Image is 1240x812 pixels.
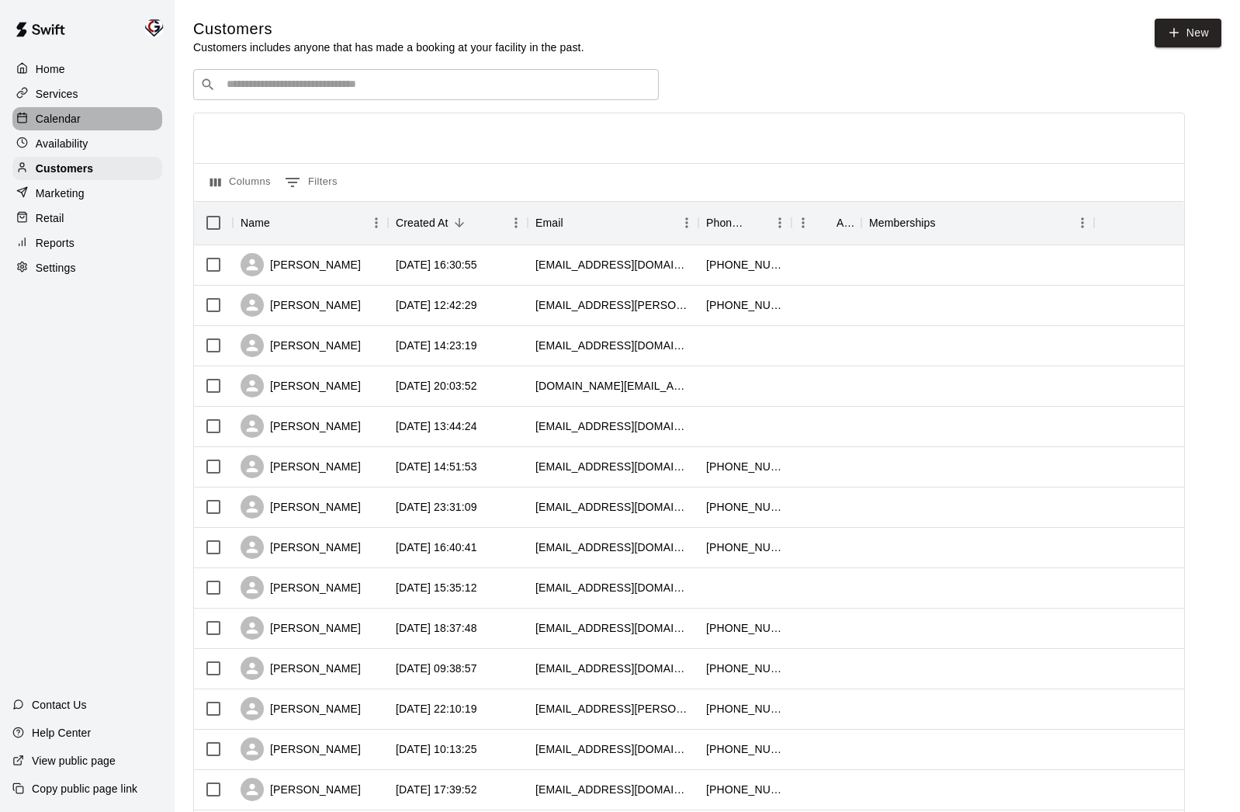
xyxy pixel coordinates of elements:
button: Show filters [281,170,341,195]
div: Search customers by name or email [193,69,659,100]
div: Phone Number [698,201,791,245]
div: dohnjeer@hotmail.com [535,459,691,474]
button: Menu [791,211,815,234]
div: chefweb18@gmail.com [535,661,691,676]
p: Customers [36,161,93,176]
div: [PERSON_NAME] [241,778,361,801]
div: [PERSON_NAME] [241,616,361,640]
div: 2025-08-05 16:40:41 [396,540,477,555]
div: 2025-08-05 15:35:12 [396,580,477,595]
button: Sort [746,212,768,234]
div: +15713345519 [706,540,784,555]
div: 2025-08-16 16:30:55 [396,257,477,272]
button: Select columns [206,170,275,195]
button: Menu [1071,211,1094,234]
div: jabelon19@hotmail.com [535,741,691,757]
div: Age [791,201,861,245]
h5: Customers [193,19,584,40]
div: +17034006027 [706,257,784,272]
div: +12392467796 [706,499,784,515]
a: Calendar [12,107,162,130]
p: Customers includes anyone that has made a booking at your facility in the past. [193,40,584,55]
div: md_michelle@yahoo.com [535,620,691,636]
div: 2025-08-15 14:23:19 [396,338,477,353]
button: Sort [936,212,958,234]
button: Sort [449,212,470,234]
button: Sort [563,212,585,234]
div: [PERSON_NAME] [241,374,361,397]
div: 2025-08-04 18:37:48 [396,620,477,636]
div: 2025-08-02 10:13:25 [396,741,477,757]
div: angeleque@gmail.com [535,540,691,555]
div: caseyray457@gmail.com [535,782,691,797]
div: Created At [396,201,449,245]
a: Retail [12,206,162,230]
a: Availability [12,132,162,155]
a: New [1155,19,1221,47]
p: View public page [32,753,116,769]
div: Settings [12,256,162,279]
div: Memberships [869,201,936,245]
div: [PERSON_NAME] [241,415,361,438]
button: Menu [768,211,791,234]
div: [PERSON_NAME] [241,334,361,357]
p: Settings [36,260,76,276]
div: [PERSON_NAME] [241,657,361,680]
div: +17577687862 [706,741,784,757]
div: +18049460053 [706,459,784,474]
p: Calendar [36,111,81,127]
div: 2025-08-04 09:38:57 [396,661,477,676]
p: Copy public page link [32,781,137,796]
p: Services [36,86,78,102]
div: [PERSON_NAME] [241,576,361,599]
div: [PERSON_NAME] [241,253,361,276]
div: Email [535,201,563,245]
div: tyler.hruska5@gmail.com [535,580,691,595]
button: Sort [270,212,292,234]
button: Sort [815,212,836,234]
img: Mike Colangelo (Owner) [145,19,164,37]
div: 2025-08-13 13:44:24 [396,418,477,434]
div: Phone Number [706,201,746,245]
div: Mike Colangelo (Owner) [142,12,175,43]
div: ksenia.garcia@att.net [535,297,691,313]
a: Marketing [12,182,162,205]
div: ant.wickline@gmail.com [535,701,691,717]
button: Menu [365,211,388,234]
div: Age [836,201,854,245]
a: Reports [12,231,162,255]
div: johnbrueggenann@gmail.com [535,338,691,353]
div: 2025-08-16 12:42:29 [396,297,477,313]
div: [PERSON_NAME] [241,293,361,317]
p: Help Center [32,725,91,741]
div: 2025-08-11 14:51:53 [396,459,477,474]
p: Home [36,61,65,77]
div: [PERSON_NAME] [241,455,361,478]
div: Email [528,201,698,245]
div: arodriguez1458@gmail.com [535,499,691,515]
div: [PERSON_NAME] [241,737,361,761]
p: Reports [36,235,74,251]
div: Memberships [861,201,1094,245]
p: Marketing [36,186,85,201]
div: +17039631724 [706,661,784,676]
div: [PERSON_NAME] [241,536,361,559]
div: 2025-08-13 20:03:52 [396,378,477,394]
a: Home [12,57,162,81]
button: Menu [504,211,528,234]
p: Availability [36,136,88,151]
a: Services [12,82,162,106]
div: +17039732286 [706,701,784,717]
div: Name [233,201,388,245]
div: +15714773224 [706,782,784,797]
div: 2025-08-05 23:31:09 [396,499,477,515]
div: jdhelsel15@gmail.com [535,418,691,434]
a: Customers [12,157,162,180]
